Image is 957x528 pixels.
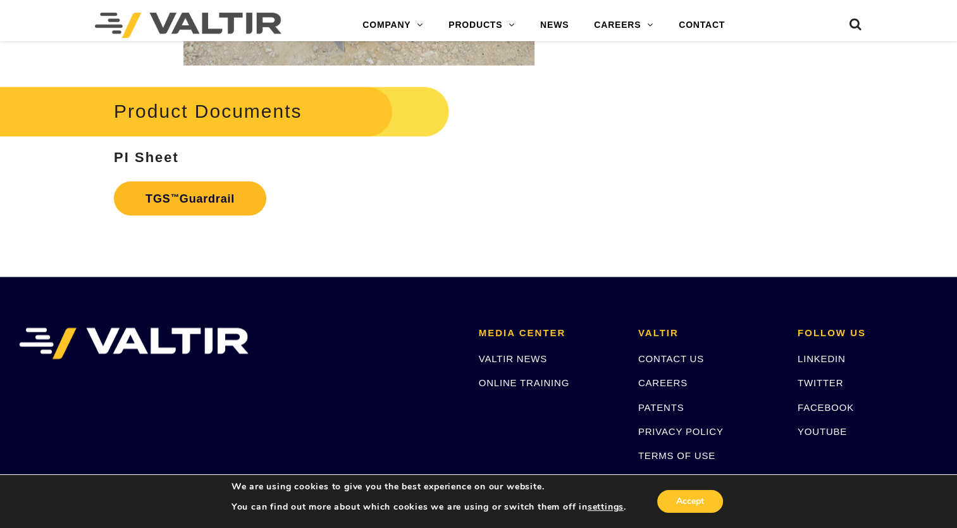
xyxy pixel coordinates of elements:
img: VALTIR [19,327,249,359]
a: FACEBOOK [798,401,854,412]
a: LINKEDIN [798,353,846,363]
a: CAREERS [581,13,666,38]
sup: ™ [170,192,179,201]
a: CONTACT US [638,353,704,363]
a: COMPANY [350,13,436,38]
button: settings [588,501,624,513]
a: ONLINE TRAINING [479,377,569,387]
a: PRIVACY POLICY [638,425,724,436]
a: YOUTUBE [798,425,847,436]
h2: VALTIR [638,327,779,338]
a: PRODUCTS [436,13,528,38]
h2: FOLLOW US [798,327,938,338]
a: TERMS OF USE [638,449,715,460]
p: © Copyright 2023 Valtir, LLC. All Rights Reserved. [638,472,779,487]
p: We are using cookies to give you the best experience on our website. [232,481,626,493]
a: CONTACT [666,13,738,38]
a: TWITTER [798,377,843,387]
strong: PI Sheet [114,149,179,165]
h2: MEDIA CENTER [479,327,619,338]
button: Accept [657,490,723,513]
a: CAREERS [638,377,688,387]
img: Valtir [95,13,281,38]
a: NEWS [528,13,581,38]
a: TGS™Guardrail [114,181,266,215]
p: You can find out more about which cookies we are using or switch them off in . [232,501,626,513]
a: PATENTS [638,401,684,412]
a: VALTIR NEWS [479,353,547,363]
